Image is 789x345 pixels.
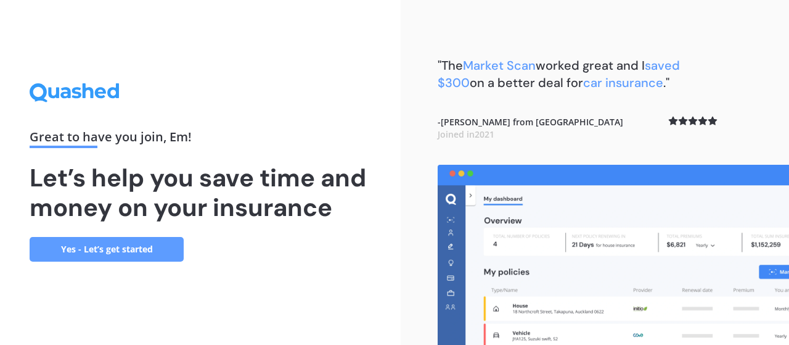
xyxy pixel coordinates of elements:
[438,116,623,140] b: - [PERSON_NAME] from [GEOGRAPHIC_DATA]
[438,128,494,140] span: Joined in 2021
[463,57,536,73] span: Market Scan
[30,163,371,222] h1: Let’s help you save time and money on your insurance
[438,57,680,91] b: "The worked great and I on a better deal for ."
[583,75,663,91] span: car insurance
[30,237,184,262] a: Yes - Let’s get started
[30,131,371,148] div: Great to have you join , Em !
[438,165,789,345] img: dashboard.webp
